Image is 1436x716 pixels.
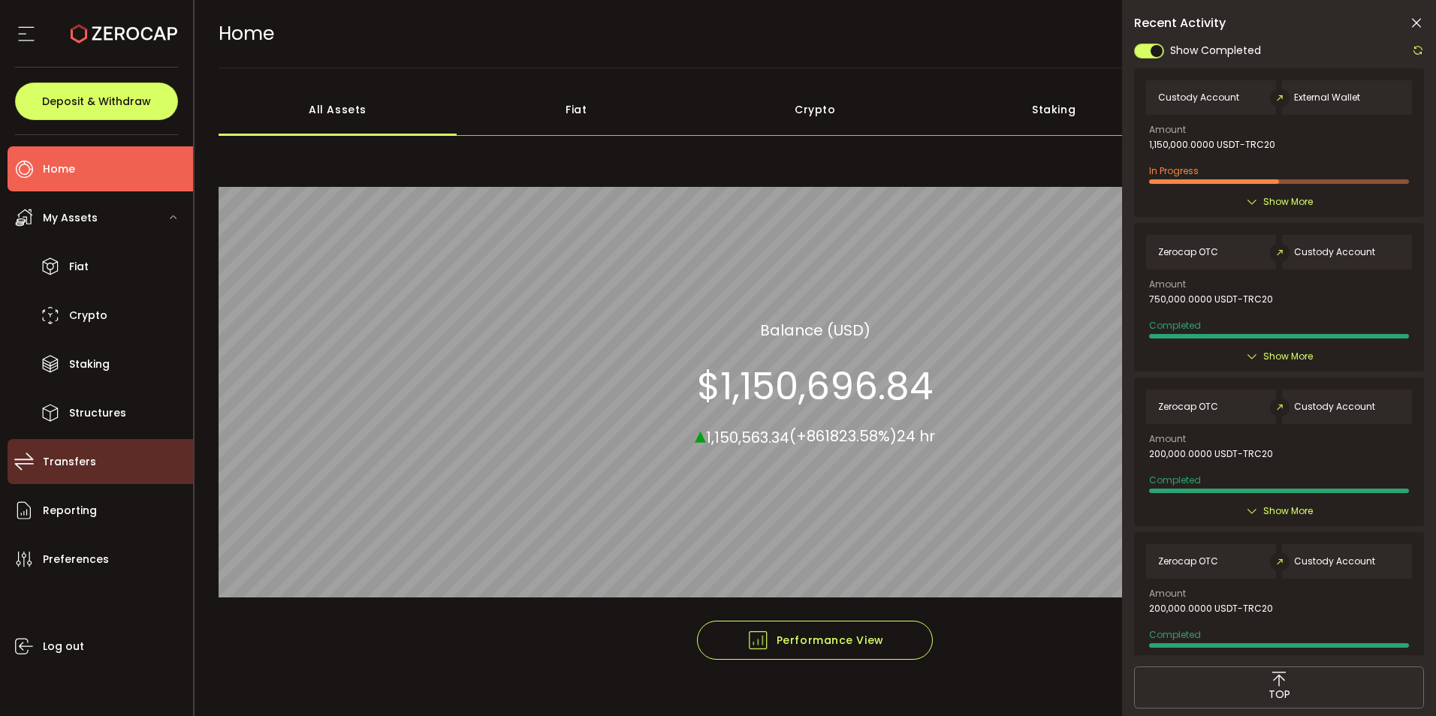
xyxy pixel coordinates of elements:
[1149,140,1275,150] span: 1,150,000.0000 USDT-TRC20
[43,451,96,473] span: Transfers
[1149,589,1186,598] span: Amount
[1170,43,1261,59] span: Show Completed
[789,426,897,447] span: (+861823.58%)
[1263,504,1313,519] span: Show More
[15,83,178,120] button: Deposit & Withdraw
[1263,349,1313,364] span: Show More
[1263,194,1313,209] span: Show More
[1149,164,1199,177] span: In Progress
[1294,247,1375,257] span: Custody Account
[457,83,695,136] div: Fiat
[706,426,789,447] span: 1,150,563.34
[1158,402,1218,412] span: Zerocap OTC
[1149,628,1201,641] span: Completed
[760,318,870,341] section: Balance (USD)
[43,158,75,180] span: Home
[43,500,97,522] span: Reporting
[1269,687,1290,702] span: TOP
[1134,17,1226,29] span: Recent Activity
[69,353,110,375] span: Staking
[1149,603,1273,614] span: 200,000.0000 USDT-TRC20
[1149,474,1201,486] span: Completed
[695,418,706,450] span: ▴
[1149,294,1273,305] span: 750,000.0000 USDT-TRC20
[69,402,126,424] span: Structures
[43,207,98,229] span: My Assets
[1149,125,1186,134] span: Amount
[1149,319,1201,332] span: Completed
[43,549,109,570] span: Preferences
[1149,280,1186,289] span: Amount
[1361,644,1436,716] iframe: Chat Widget
[69,256,89,278] span: Fiat
[695,83,934,136] div: Crypto
[897,426,935,447] span: 24 hr
[219,20,274,47] span: Home
[1158,247,1218,257] span: Zerocap OTC
[1158,556,1218,567] span: Zerocap OTC
[697,363,933,408] section: $1,150,696.84
[1294,92,1360,103] span: External Wallet
[43,636,84,657] span: Log out
[1294,556,1375,567] span: Custody Account
[1294,402,1375,412] span: Custody Account
[42,96,151,107] span: Deposit & Withdraw
[69,305,107,326] span: Crypto
[697,621,933,660] button: Performance View
[219,83,457,136] div: All Assets
[1158,92,1239,103] span: Custody Account
[1149,435,1186,444] span: Amount
[934,83,1173,136] div: Staking
[747,629,884,651] span: Performance View
[1149,449,1273,459] span: 200,000.0000 USDT-TRC20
